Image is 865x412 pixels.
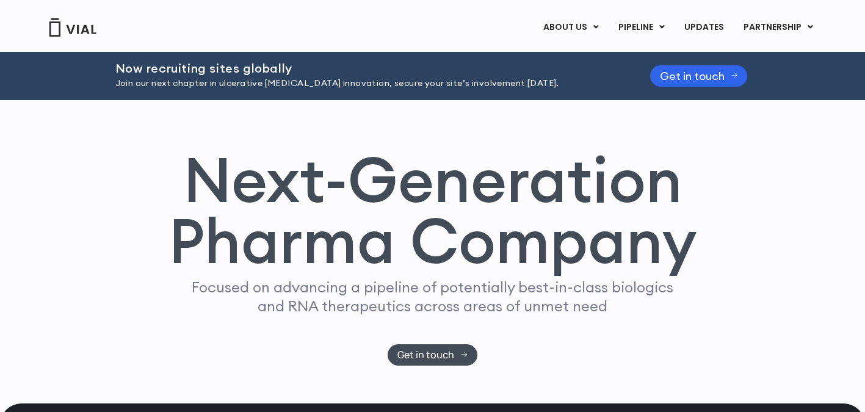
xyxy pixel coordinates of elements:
a: Get in touch [388,344,477,366]
a: PARTNERSHIPMenu Toggle [734,17,823,38]
a: Get in touch [650,65,748,87]
a: ABOUT USMenu Toggle [534,17,608,38]
h1: Next-Generation Pharma Company [168,149,697,272]
img: Vial Logo [48,18,97,37]
a: PIPELINEMenu Toggle [609,17,674,38]
span: Get in touch [397,350,454,360]
p: Focused on advancing a pipeline of potentially best-in-class biologics and RNA therapeutics acros... [187,278,679,316]
p: Join our next chapter in ulcerative [MEDICAL_DATA] innovation, secure your site’s involvement [DA... [115,77,620,90]
span: Get in touch [660,71,725,81]
h2: Now recruiting sites globally [115,62,620,75]
a: UPDATES [675,17,733,38]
